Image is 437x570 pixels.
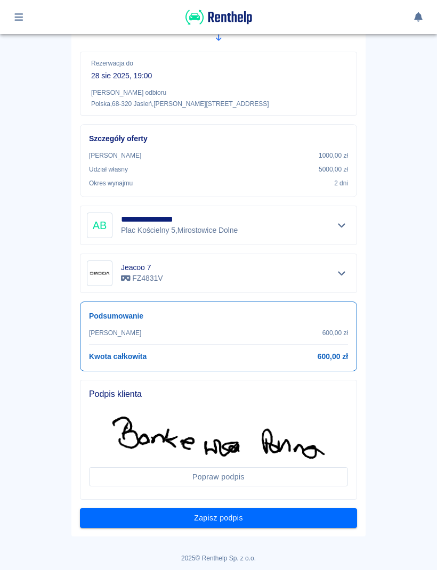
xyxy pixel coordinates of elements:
[89,178,133,188] p: Okres wynajmu
[91,88,346,97] p: [PERSON_NAME] odbioru
[89,151,141,160] p: [PERSON_NAME]
[333,266,351,281] button: Pokaż szczegóły
[319,151,348,160] p: 1000,00 zł
[89,311,348,322] h6: Podsumowanie
[185,9,252,26] img: Renthelp logo
[89,467,348,487] button: Popraw podpis
[89,133,348,144] h6: Szczegóły oferty
[185,19,252,28] a: Renthelp logo
[322,328,348,338] p: 600,00 zł
[89,351,147,362] h6: Kwota całkowita
[121,225,240,236] p: Plac Kościelny 5 , Mirostowice Dolne
[87,213,112,238] div: AB
[89,165,128,174] p: Udział własny
[91,100,346,109] p: Polska , 68-320 Jasień , [PERSON_NAME][STREET_ADDRESS]
[91,59,346,68] p: Rezerwacja do
[80,508,357,528] button: Zapisz podpis
[318,351,348,362] h6: 600,00 zł
[112,417,325,459] img: Podpis
[319,165,348,174] p: 5000,00 zł
[334,178,348,188] p: 2 dni
[121,262,163,273] h6: Jeacoo 7
[89,389,348,400] span: Podpis klienta
[91,70,346,82] p: 28 sie 2025, 19:00
[121,273,163,284] p: FZ4831V
[89,263,110,284] img: Image
[89,328,141,338] p: [PERSON_NAME]
[333,218,351,233] button: Pokaż szczegóły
